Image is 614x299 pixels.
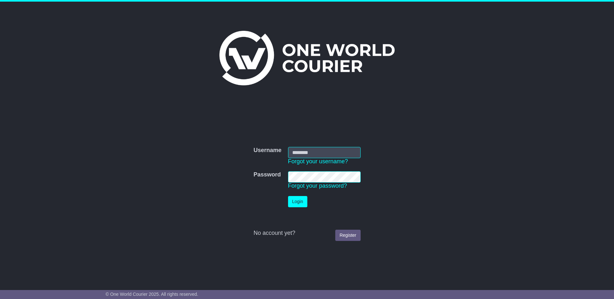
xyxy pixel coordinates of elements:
span: © One World Courier 2025. All rights reserved. [106,292,198,297]
div: No account yet? [253,230,360,237]
a: Forgot your username? [288,158,348,165]
label: Username [253,147,281,154]
img: One World [219,31,395,85]
a: Forgot your password? [288,183,347,189]
label: Password [253,171,281,178]
button: Login [288,196,307,207]
a: Register [335,230,360,241]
